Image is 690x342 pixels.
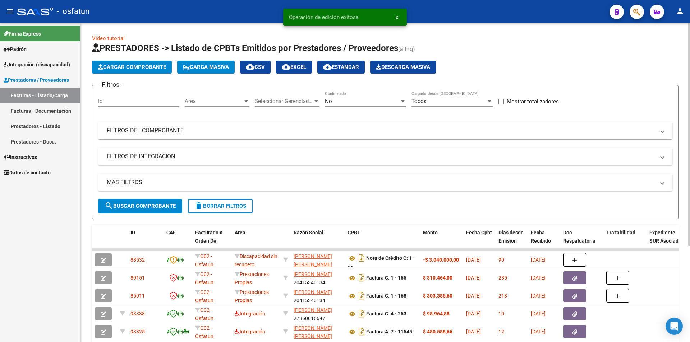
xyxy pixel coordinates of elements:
[98,199,182,213] button: Buscar Comprobante
[92,61,172,74] button: Cargar Comprobante
[92,43,398,53] span: PRESTADORES -> Listado de CPBTs Emitidos por Prestadores / Proveedores
[235,329,265,334] span: Integración
[246,62,254,71] mat-icon: cloud_download
[98,148,672,165] mat-expansion-panel-header: FILTROS DE INTEGRACION
[195,230,222,244] span: Facturado x Orden De
[195,253,213,276] span: O02 - Osfatun Propio
[323,64,359,70] span: Estandar
[666,318,683,335] div: Open Intercom Messenger
[357,290,366,301] i: Descargar documento
[107,127,655,135] mat-panel-title: FILTROS DEL COMPROBANTE
[498,275,507,281] span: 285
[323,62,332,71] mat-icon: cloud_download
[130,293,145,299] span: 85011
[130,311,145,317] span: 93338
[195,289,213,311] span: O02 - Osfatun Propio
[282,62,290,71] mat-icon: cloud_download
[183,64,229,70] span: Carga Masiva
[235,253,277,267] span: Discapacidad sin recupero
[4,30,41,38] span: Firma Express
[130,329,145,334] span: 93325
[294,271,332,277] span: [PERSON_NAME]
[423,275,452,281] strong: $ 310.464,00
[195,271,213,294] span: O02 - Osfatun Propio
[396,14,398,20] span: x
[357,308,366,319] i: Descargar documento
[98,64,166,70] span: Cargar Comprobante
[294,325,332,339] span: [PERSON_NAME] [PERSON_NAME]
[57,4,89,19] span: - osfatun
[240,61,271,74] button: CSV
[357,252,366,264] i: Descargar documento
[498,257,504,263] span: 90
[560,225,603,257] datatable-header-cell: Doc Respaldatoria
[92,35,125,42] a: Video tutorial
[563,230,595,244] span: Doc Respaldatoria
[6,7,14,15] mat-icon: menu
[192,225,232,257] datatable-header-cell: Facturado x Orden De
[398,46,415,52] span: (alt+q)
[370,61,436,74] button: Descarga Masiva
[531,230,551,244] span: Fecha Recibido
[294,289,332,295] span: [PERSON_NAME]
[423,311,450,317] strong: $ 98.964,88
[235,289,269,303] span: Prestaciones Propias
[366,275,406,281] strong: Factura C: 1 - 155
[232,225,280,257] datatable-header-cell: Area
[423,329,452,334] strong: $ 480.588,66
[194,201,203,210] mat-icon: delete
[276,61,312,74] button: EXCEL
[647,225,686,257] datatable-header-cell: Expediente SUR Asociado
[98,174,672,191] mat-expansion-panel-header: MAS FILTROS
[194,203,246,209] span: Borrar Filtros
[676,7,684,15] mat-icon: person
[366,293,406,299] strong: Factura C: 1 - 168
[423,293,452,299] strong: $ 303.385,60
[4,61,70,69] span: Integración (discapacidad)
[498,311,504,317] span: 10
[291,225,345,257] datatable-header-cell: Razón Social
[370,61,436,74] app-download-masive: Descarga masiva de comprobantes (adjuntos)
[531,257,546,263] span: [DATE]
[98,80,123,90] h3: Filtros
[294,288,342,303] div: 20415340134
[166,230,176,235] span: CAE
[289,14,359,21] span: Operación de edición exitosa
[4,76,69,84] span: Prestadores / Proveedores
[498,293,507,299] span: 218
[294,324,342,339] div: 27235676090
[130,275,145,281] span: 80151
[195,307,213,329] span: O02 - Osfatun Propio
[466,257,481,263] span: [DATE]
[348,230,360,235] span: CPBT
[246,64,265,70] span: CSV
[282,64,306,70] span: EXCEL
[466,293,481,299] span: [DATE]
[107,153,655,160] mat-panel-title: FILTROS DE INTEGRACION
[107,178,655,186] mat-panel-title: MAS FILTROS
[498,230,524,244] span: Días desde Emisión
[177,61,235,74] button: Carga Masiva
[128,225,164,257] datatable-header-cell: ID
[531,311,546,317] span: [DATE]
[294,252,342,267] div: 27233699131
[528,225,560,257] datatable-header-cell: Fecha Recibido
[98,122,672,139] mat-expansion-panel-header: FILTROS DEL COMPROBANTE
[255,98,313,104] span: Seleccionar Gerenciador
[606,230,635,235] span: Trazabilidad
[411,98,427,104] span: Todos
[423,230,438,235] span: Monto
[4,153,37,161] span: Instructivos
[603,225,647,257] datatable-header-cell: Trazabilidad
[466,311,481,317] span: [DATE]
[390,11,404,24] button: x
[357,326,366,337] i: Descargar documento
[345,225,420,257] datatable-header-cell: CPBT
[185,98,243,104] span: Area
[498,329,504,334] span: 12
[317,61,365,74] button: Estandar
[235,230,245,235] span: Area
[235,311,265,317] span: Integración
[105,203,176,209] span: Buscar Comprobante
[4,169,51,177] span: Datos de contacto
